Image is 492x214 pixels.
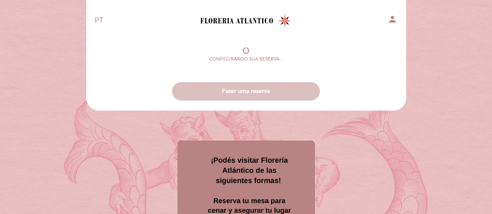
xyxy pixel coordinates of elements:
[387,14,397,27] button: person
[172,82,320,101] button: Fazer uma reserva
[194,9,298,32] a: Floreria Atlántico
[387,14,397,24] i: person
[209,56,283,63] div: Configurando sua reserva...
